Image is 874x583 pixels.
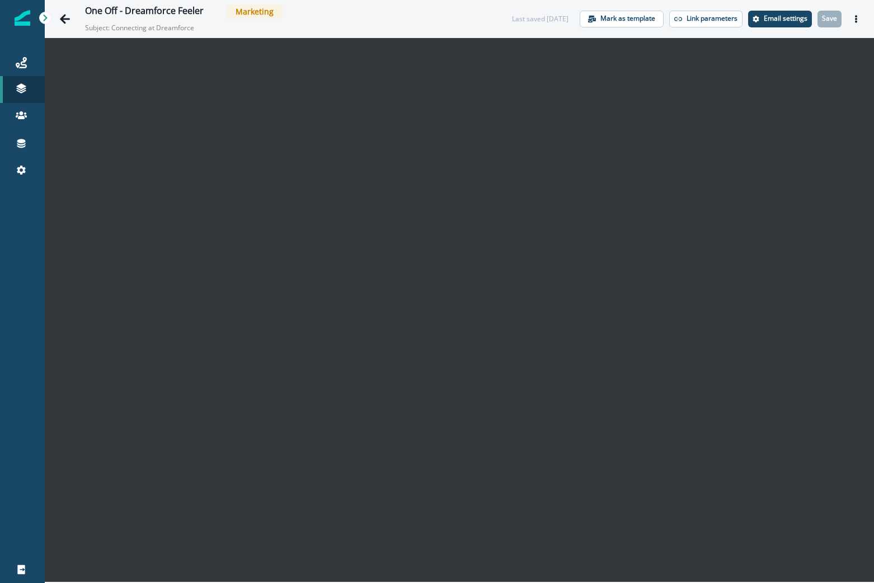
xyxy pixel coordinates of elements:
p: Subject: Connecting at Dreamforce [85,18,197,33]
button: Link parameters [669,11,743,27]
button: Settings [748,11,812,27]
button: Mark as template [580,11,664,27]
div: One Off - Dreamforce Feeler [85,6,204,18]
p: Email settings [764,15,807,22]
div: Last saved [DATE] [512,14,568,24]
button: Save [817,11,842,27]
p: Link parameters [687,15,737,22]
button: Actions [847,11,865,27]
button: Go back [54,8,76,30]
p: Save [822,15,837,22]
span: Marketing [227,4,283,18]
img: Inflection [15,10,30,26]
p: Mark as template [600,15,655,22]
